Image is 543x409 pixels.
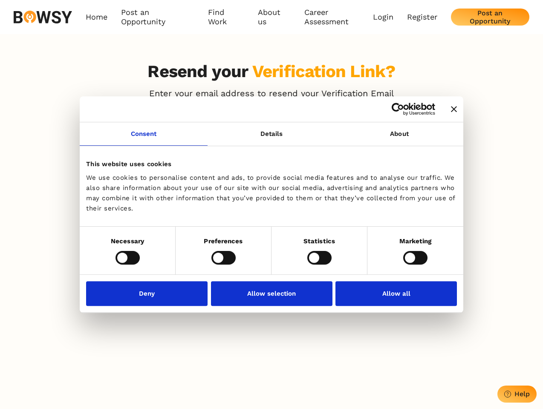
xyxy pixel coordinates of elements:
[458,9,523,25] div: Post an Opportunity
[514,390,530,398] div: Help
[86,8,107,27] a: Home
[407,12,437,22] a: Register
[304,8,373,27] a: Career Assessment
[399,237,432,245] strong: Marketing
[335,122,463,146] a: About
[252,61,396,81] div: Verification Link?
[335,281,457,306] button: Allow all
[147,61,395,82] h3: Resend your
[149,89,394,98] p: Enter your email address to resend your Verification Email
[111,237,144,245] strong: Necessary
[208,122,335,146] a: Details
[80,122,208,146] a: Consent
[303,237,335,245] strong: Statistics
[86,173,457,213] div: We use cookies to personalise content and ads, to provide social media features and to analyse ou...
[451,9,529,26] button: Post an Opportunity
[86,159,457,169] div: This website uses cookies
[86,281,208,306] button: Deny
[373,12,393,22] a: Login
[451,106,457,112] button: Close banner
[211,281,332,306] button: Allow selection
[204,237,243,245] strong: Preferences
[14,11,72,23] img: svg%3e
[497,386,537,403] button: Help
[361,103,435,115] a: Usercentrics Cookiebot - opens in a new window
